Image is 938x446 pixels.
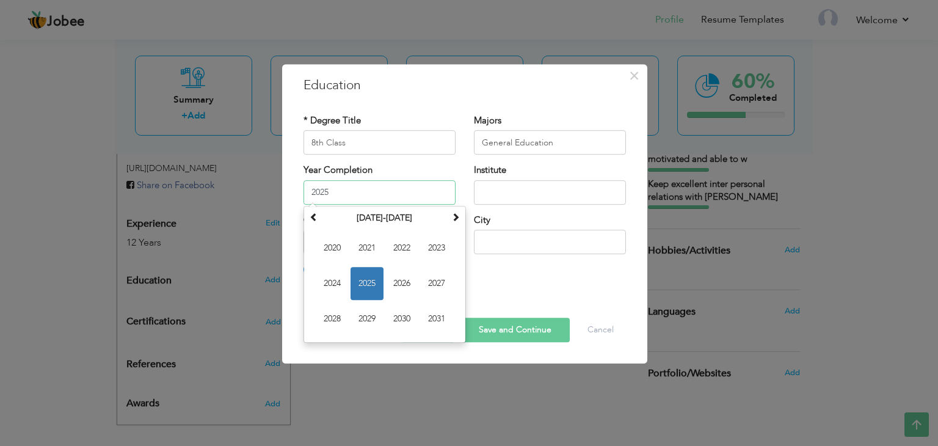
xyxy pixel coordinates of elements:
[420,267,453,300] span: 2027
[321,209,448,227] th: Select Decade
[629,65,639,87] span: ×
[316,267,349,300] span: 2024
[304,76,626,95] h3: Education
[385,302,418,335] span: 2030
[385,267,418,300] span: 2026
[351,232,384,265] span: 2021
[451,213,460,221] span: Next Decade
[304,164,373,177] label: Year Completion
[316,232,349,265] span: 2020
[316,302,349,335] span: 2028
[625,66,644,86] button: Close
[304,114,361,127] label: * Degree Title
[420,232,453,265] span: 2023
[420,302,453,335] span: 2031
[474,114,501,127] label: Majors
[126,268,281,293] div: Add your educational degree.
[474,214,490,227] label: City
[385,232,418,265] span: 2022
[474,164,506,177] label: Institute
[351,267,384,300] span: 2025
[351,302,384,335] span: 2029
[460,318,570,342] button: Save and Continue
[575,318,626,342] button: Cancel
[310,213,318,221] span: Previous Decade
